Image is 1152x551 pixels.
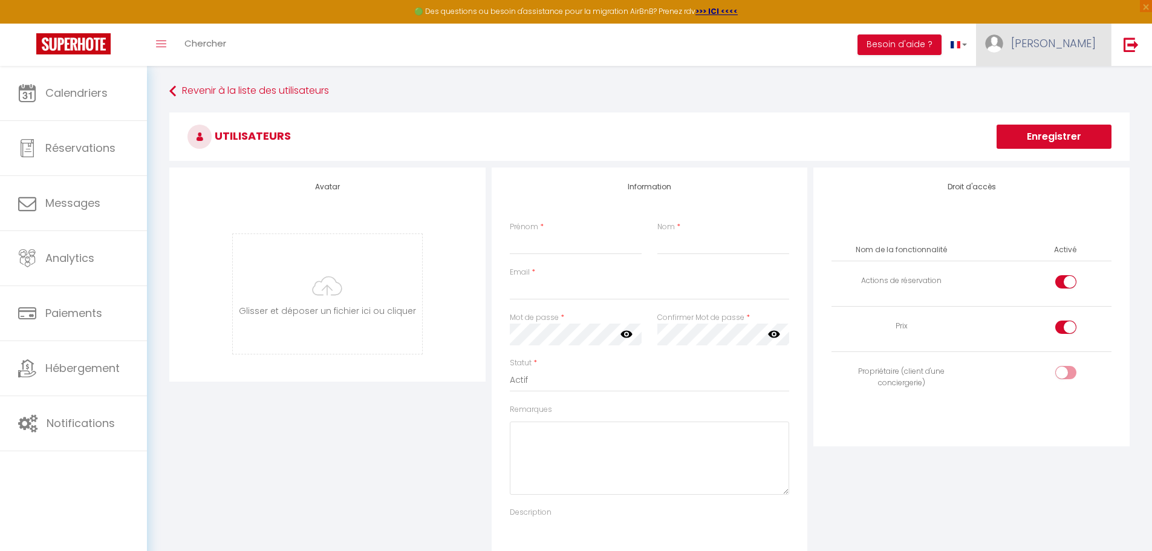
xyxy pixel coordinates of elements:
[985,34,1003,53] img: ...
[510,312,559,324] label: Mot de passe
[45,195,100,210] span: Messages
[510,267,530,278] label: Email
[36,33,111,54] img: Super Booking
[45,85,108,100] span: Calendriers
[976,24,1111,66] a: ... [PERSON_NAME]
[187,183,467,191] h4: Avatar
[47,416,115,431] span: Notifications
[857,34,942,55] button: Besoin d'aide ?
[510,507,552,518] label: Description
[184,37,226,50] span: Chercher
[831,240,971,261] th: Nom de la fonctionnalité
[836,275,966,287] div: Actions de réservation
[1124,37,1139,52] img: logout
[45,250,94,266] span: Analytics
[169,112,1130,161] h3: Utilisateurs
[169,80,1130,102] a: Revenir à la liste des utilisateurs
[657,221,675,233] label: Nom
[45,140,116,155] span: Réservations
[1011,36,1096,51] span: [PERSON_NAME]
[175,24,235,66] a: Chercher
[836,321,966,332] div: Prix
[695,6,738,16] a: >>> ICI <<<<
[1049,240,1081,261] th: Activé
[831,183,1111,191] h4: Droit d'accès
[510,404,552,416] label: Remarques
[45,360,120,376] span: Hébergement
[510,183,790,191] h4: Information
[836,366,966,389] div: Propriétaire (client d'une conciergerie)
[510,221,538,233] label: Prénom
[45,305,102,321] span: Paiements
[997,125,1111,149] button: Enregistrer
[510,357,532,369] label: Statut
[657,312,744,324] label: Confirmer Mot de passe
